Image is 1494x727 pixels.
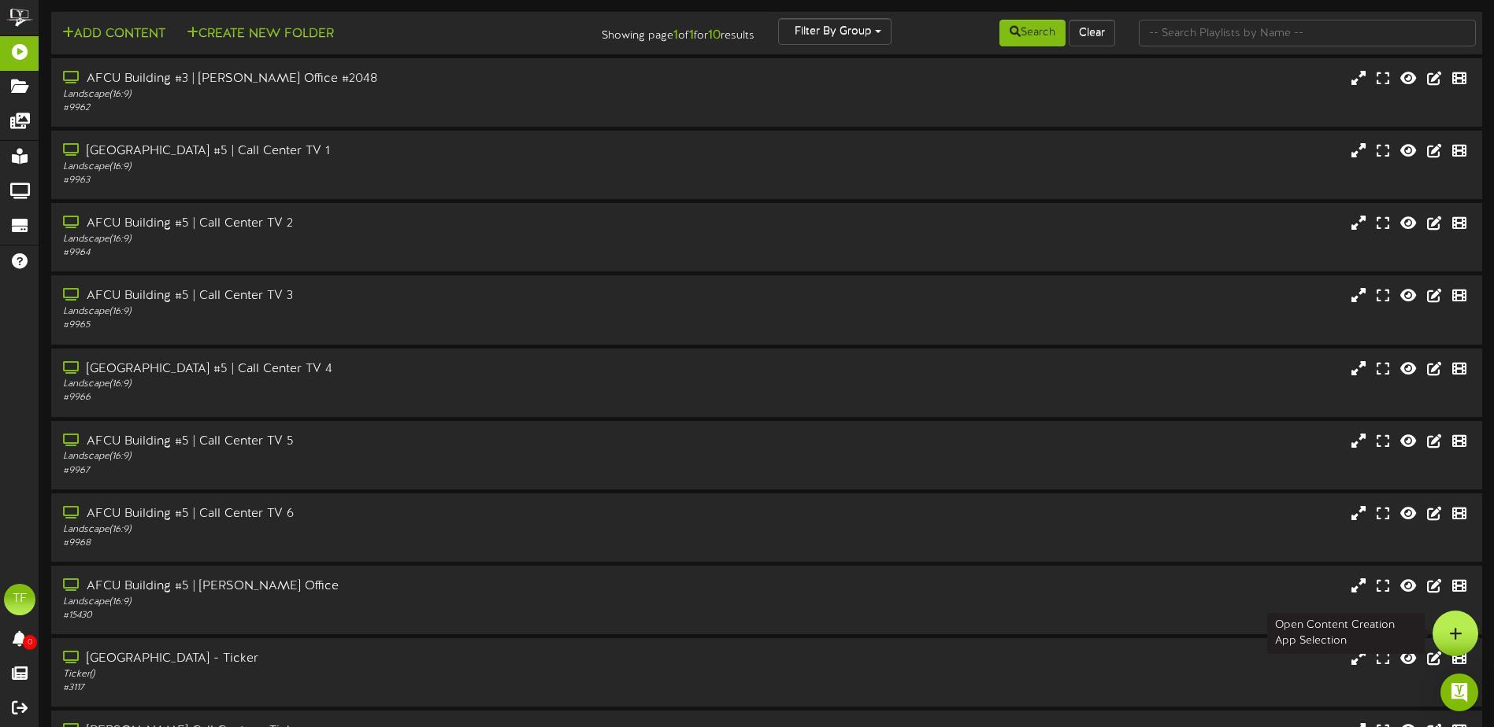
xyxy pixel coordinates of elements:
[689,28,694,42] strong: 1
[63,233,636,246] div: Landscape ( 16:9 )
[63,215,636,233] div: AFCU Building #5 | Call Center TV 2
[526,18,766,45] div: Showing page of for results
[63,174,636,187] div: # 9963
[63,360,636,378] div: [GEOGRAPHIC_DATA] #5 | Call Center TV 4
[673,28,678,42] strong: 1
[1440,673,1478,711] div: Open Intercom Messenger
[63,246,636,260] div: # 9964
[999,20,1066,46] button: Search
[63,88,636,101] div: Landscape ( 16:9 )
[63,142,636,161] div: [GEOGRAPHIC_DATA] #5 | Call Center TV 1
[23,635,37,650] span: 0
[63,681,636,695] div: # 3117
[708,28,721,42] strong: 10
[63,650,636,668] div: [GEOGRAPHIC_DATA] - Ticker
[1069,20,1115,46] button: Clear
[63,161,636,174] div: Landscape ( 16:9 )
[63,433,636,451] div: AFCU Building #5 | Call Center TV 5
[63,578,636,596] div: AFCU Building #5 | [PERSON_NAME] Office
[63,609,636,622] div: # 15430
[63,668,636,681] div: Ticker ( )
[63,101,636,115] div: # 9962
[182,24,339,44] button: Create New Folder
[63,505,636,523] div: AFCU Building #5 | Call Center TV 6
[63,391,636,404] div: # 9966
[63,464,636,478] div: # 9967
[63,287,636,305] div: AFCU Building #5 | Call Center TV 3
[63,596,636,609] div: Landscape ( 16:9 )
[63,523,636,537] div: Landscape ( 16:9 )
[63,378,636,391] div: Landscape ( 16:9 )
[63,537,636,550] div: # 9968
[57,24,170,44] button: Add Content
[63,305,636,319] div: Landscape ( 16:9 )
[63,319,636,332] div: # 9965
[1139,20,1476,46] input: -- Search Playlists by Name --
[63,70,636,88] div: AFCU Building #3 | [PERSON_NAME] Office #2048
[4,584,35,615] div: TF
[63,450,636,463] div: Landscape ( 16:9 )
[778,18,892,45] button: Filter By Group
